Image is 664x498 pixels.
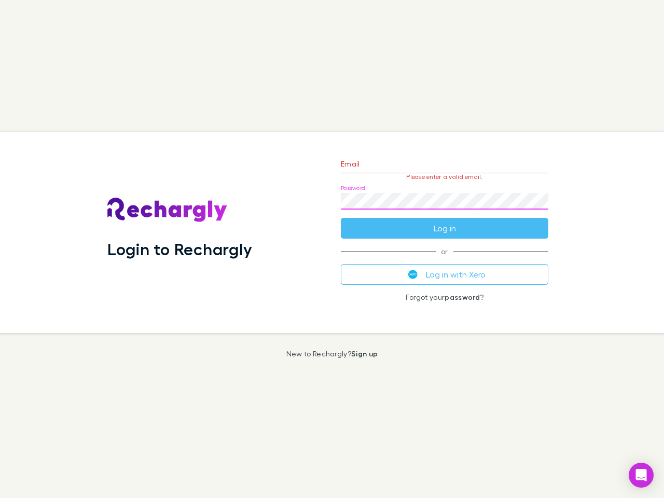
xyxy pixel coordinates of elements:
[341,251,548,252] span: or
[351,349,378,358] a: Sign up
[341,184,365,192] label: Password
[341,218,548,239] button: Log in
[286,350,378,358] p: New to Rechargly?
[341,173,548,181] p: Please enter a valid email.
[408,270,418,279] img: Xero's logo
[107,239,252,259] h1: Login to Rechargly
[107,198,228,223] img: Rechargly's Logo
[445,293,480,301] a: password
[341,264,548,285] button: Log in with Xero
[341,293,548,301] p: Forgot your ?
[629,463,654,488] div: Open Intercom Messenger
